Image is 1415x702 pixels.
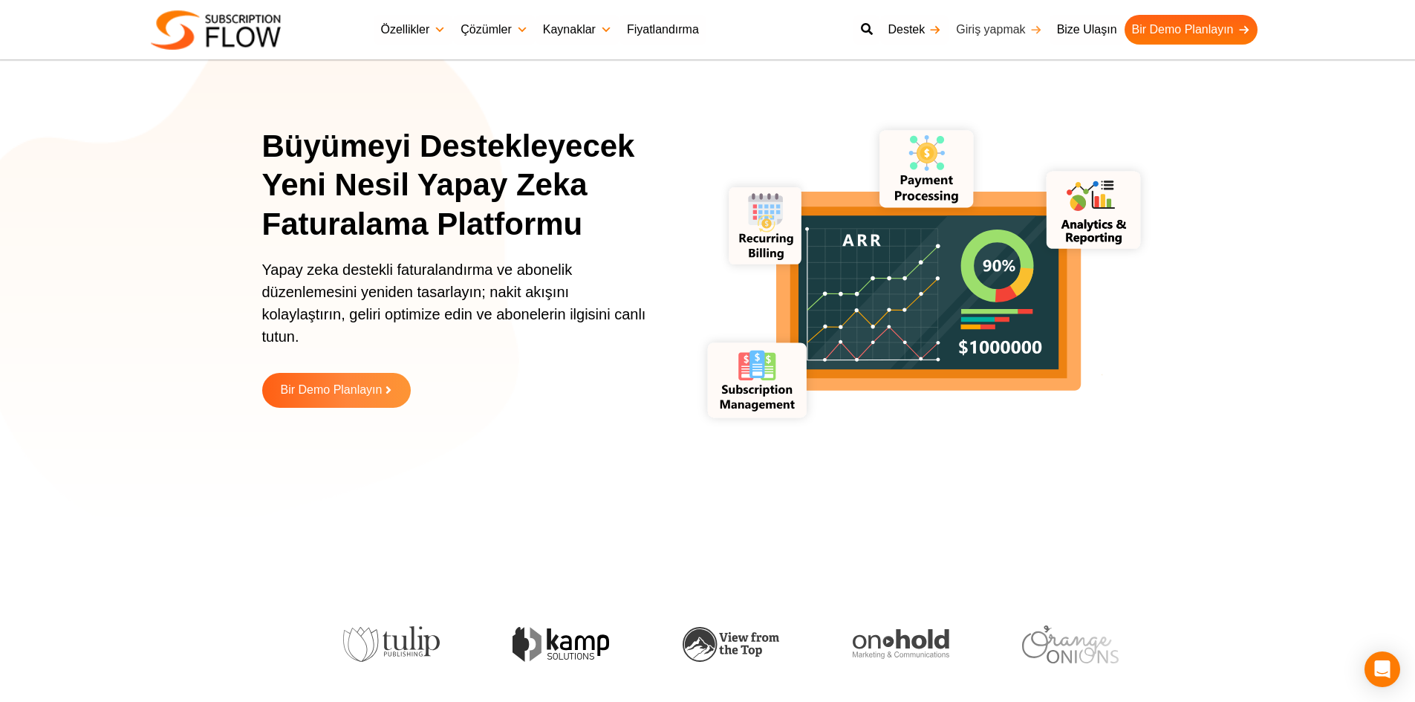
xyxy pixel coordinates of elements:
[262,373,411,408] a: Bir Demo Planlayın
[1132,23,1234,36] font: Bir Demo Planlayın
[888,23,925,36] font: Destek
[536,15,619,45] a: Kaynaklar
[949,15,1049,45] a: Giriş yapmak
[944,631,1041,657] img: konnitech
[1125,15,1258,45] a: Bir Demo Planlayın
[956,23,1025,36] font: Giriş yapmak
[627,23,699,36] font: Fiyatlandırma
[453,15,535,45] a: Çözümler
[262,261,646,345] font: Yapay zeka destekli faturalandırma ve abonelik düzenlemesini yeniden tasarlayın; nakit akışını ko...
[435,629,531,659] img: beklemede pazarlama
[880,15,949,45] a: Destek
[1364,651,1400,687] div: Intercom Messenger'ı açın
[281,383,383,396] font: Bir Demo Planlayın
[619,15,706,45] a: Fiyatlandırma
[605,625,701,663] img: portakal-soğan
[381,23,430,36] font: Özellikler
[374,15,454,45] a: Özellikler
[543,23,596,36] font: Kaynaklar
[1050,15,1125,45] a: Bize Ulaşın
[461,23,511,36] font: Çözümler
[262,129,635,241] font: Büyümeyi Destekleyecek Yeni Nesil Yapay Zeka Faturalama Platformu
[774,625,871,663] img: kasa
[151,10,281,50] img: Abonelik akışı
[1057,23,1117,36] font: Bize Ulaşın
